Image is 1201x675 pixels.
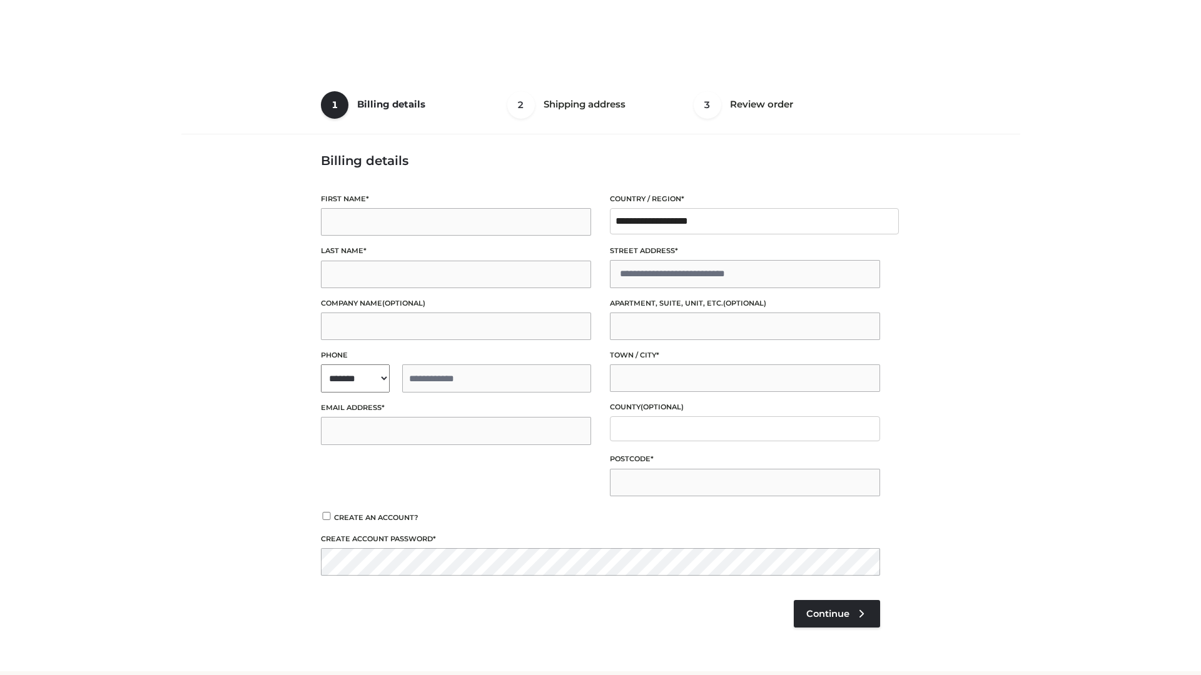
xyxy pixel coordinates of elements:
span: (optional) [382,299,425,307]
span: Shipping address [544,98,626,110]
label: Apartment, suite, unit, etc. [610,297,880,309]
label: Last name [321,245,591,257]
label: Company name [321,297,591,309]
label: Phone [321,349,591,361]
span: Continue [806,608,849,619]
span: 2 [507,91,535,119]
span: Review order [730,98,793,110]
span: (optional) [723,299,766,307]
label: Create account password [321,533,880,545]
h3: Billing details [321,153,880,168]
label: Postcode [610,453,880,465]
span: Billing details [357,98,425,110]
label: Town / City [610,349,880,361]
input: Create an account? [321,512,332,520]
label: Country / Region [610,193,880,205]
label: Street address [610,245,880,257]
a: Continue [794,600,880,627]
label: First name [321,193,591,205]
span: Create an account? [334,513,418,522]
label: Email address [321,402,591,414]
label: County [610,401,880,413]
span: 3 [694,91,721,119]
span: 1 [321,91,348,119]
span: (optional) [641,402,684,411]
